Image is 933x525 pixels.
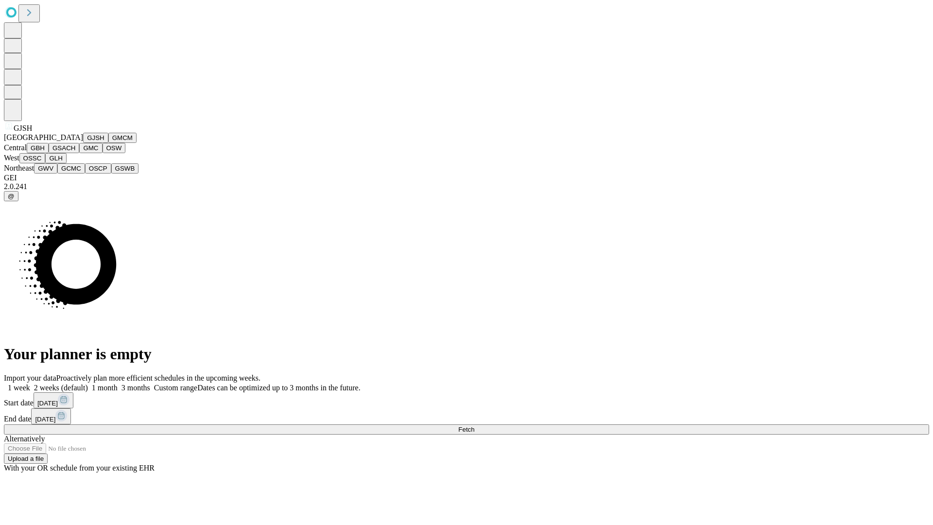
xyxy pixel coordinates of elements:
[14,124,32,132] span: GJSH
[83,133,108,143] button: GJSH
[4,392,929,408] div: Start date
[111,163,139,174] button: GSWB
[4,154,19,162] span: West
[34,384,88,392] span: 2 weeks (default)
[458,426,474,433] span: Fetch
[4,143,27,152] span: Central
[121,384,150,392] span: 3 months
[4,408,929,424] div: End date
[4,191,18,201] button: @
[31,408,71,424] button: [DATE]
[57,163,85,174] button: GCMC
[34,163,57,174] button: GWV
[4,174,929,182] div: GEI
[35,416,55,423] span: [DATE]
[4,164,34,172] span: Northeast
[19,153,46,163] button: OSSC
[92,384,118,392] span: 1 month
[34,392,73,408] button: [DATE]
[4,454,48,464] button: Upload a file
[8,192,15,200] span: @
[4,345,929,363] h1: Your planner is empty
[79,143,102,153] button: GMC
[49,143,79,153] button: GSACH
[45,153,66,163] button: GLH
[56,374,260,382] span: Proactively plan more efficient schedules in the upcoming weeks.
[103,143,126,153] button: OSW
[154,384,197,392] span: Custom range
[8,384,30,392] span: 1 week
[37,400,58,407] span: [DATE]
[4,435,45,443] span: Alternatively
[27,143,49,153] button: GBH
[4,424,929,435] button: Fetch
[197,384,360,392] span: Dates can be optimized up to 3 months in the future.
[108,133,137,143] button: GMCM
[4,182,929,191] div: 2.0.241
[4,374,56,382] span: Import your data
[4,133,83,141] span: [GEOGRAPHIC_DATA]
[85,163,111,174] button: OSCP
[4,464,155,472] span: With your OR schedule from your existing EHR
